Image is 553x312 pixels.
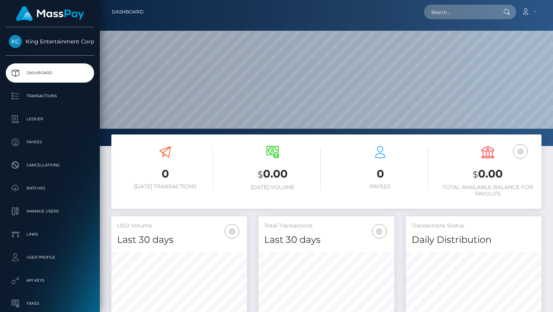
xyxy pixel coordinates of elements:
[6,38,94,45] span: King Entertainment Corp
[9,67,91,79] p: Dashboard
[112,4,144,20] a: Dashboard
[6,225,94,244] a: Links
[424,5,496,19] input: Search...
[225,166,321,182] h3: 0.00
[117,233,241,247] h4: Last 30 days
[6,110,94,129] a: Ledger
[6,248,94,267] a: User Profile
[9,136,91,148] p: Payees
[6,271,94,290] a: API Keys
[332,166,428,181] h3: 0
[117,166,213,181] h3: 0
[9,206,91,217] p: Manage Users
[117,183,213,190] h6: [DATE] Transactions
[9,183,91,194] p: Batches
[264,233,388,247] h4: Last 30 days
[225,184,321,191] h6: [DATE] Volume
[6,179,94,198] a: Batches
[473,169,478,180] small: $
[9,35,22,48] img: King Entertainment Corp
[16,6,84,21] img: MassPay Logo
[6,86,94,106] a: Transactions
[9,90,91,102] p: Transactions
[9,275,91,286] p: API Keys
[412,222,536,230] h5: Transactions Status
[440,166,536,182] h3: 0.00
[412,233,536,247] h4: Daily Distribution
[264,222,388,230] h5: Total Transactions
[9,113,91,125] p: Ledger
[258,169,263,180] small: $
[9,298,91,309] p: Taxes
[6,202,94,221] a: Manage Users
[9,252,91,263] p: User Profile
[117,222,241,230] h5: USD Volume
[440,184,536,197] h6: Total Available Balance for Payouts
[6,133,94,152] a: Payees
[6,63,94,83] a: Dashboard
[6,156,94,175] a: Cancellations
[9,159,91,171] p: Cancellations
[332,183,428,190] h6: Payees
[9,229,91,240] p: Links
